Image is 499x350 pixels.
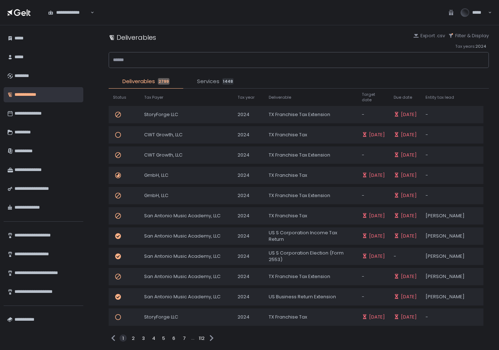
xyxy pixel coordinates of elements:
[144,192,168,199] span: GmbH, LLC
[144,233,221,239] span: San Antonio Music Academy, LLC
[401,314,417,320] span: [DATE]
[401,294,417,300] span: [DATE]
[401,132,417,138] span: [DATE]
[113,95,126,100] span: Status
[269,111,353,118] div: TX Franchise Tax Extension
[140,334,147,342] div: 3
[369,132,385,138] span: [DATE]
[369,314,385,320] span: [DATE]
[180,334,188,342] div: 7
[43,5,94,20] div: Search for option
[401,273,417,280] span: [DATE]
[144,95,163,100] span: Tax Payer
[362,152,364,158] span: -
[269,273,353,280] div: TX Franchise Tax Extension
[269,95,291,100] span: Deliverable
[144,213,221,219] span: San Antonio Music Academy, LLC
[144,152,183,158] span: CWT Growth, LLC
[401,233,417,239] span: [DATE]
[425,273,465,280] span: [PERSON_NAME]
[144,172,168,179] span: GmbH, LLC
[269,294,353,300] div: US Business Return Extension
[475,43,486,49] span: 2024
[362,294,364,300] span: -
[269,213,353,219] div: TX Franchise Tax
[369,172,385,179] span: [DATE]
[401,192,417,199] span: [DATE]
[369,233,385,239] span: [DATE]
[425,294,465,300] span: [PERSON_NAME]
[362,192,364,199] span: -
[109,33,156,42] div: Deliverables
[425,111,428,118] span: -
[269,230,353,243] div: US S Corporation Income Tax Return
[238,192,260,199] div: 2024
[144,294,221,300] span: San Antonio Music Academy, LLC
[238,132,260,138] div: 2024
[144,111,178,118] span: StoryForge LLC
[269,314,353,320] div: TX Franchise Tax
[238,314,260,320] div: 2024
[198,334,205,342] div: 112
[425,95,454,100] span: Entity tax lead
[362,92,385,103] span: Target date
[122,77,155,86] span: Deliverables
[160,334,167,342] div: 5
[362,111,364,118] span: -
[401,213,417,219] span: [DATE]
[144,132,183,138] span: CWT Growth, LLC
[425,132,428,138] span: -
[425,172,428,179] span: -
[119,334,127,342] div: 1
[238,213,260,219] div: 2024
[425,314,428,320] span: -
[425,253,465,260] span: [PERSON_NAME]
[150,334,157,342] div: 4
[197,77,219,86] span: Services
[238,294,260,300] div: 2024
[401,172,417,179] span: [DATE]
[269,152,353,158] div: TX Franchise Tax Extension
[401,152,417,158] span: [DATE]
[369,253,385,260] span: [DATE]
[238,111,260,118] div: 2024
[394,95,412,100] span: Due date
[425,213,465,219] span: [PERSON_NAME]
[191,335,194,341] div: ...
[369,213,385,219] span: [DATE]
[89,9,90,16] input: Search for option
[144,253,221,260] span: San Antonio Music Academy, LLC
[394,253,396,260] span: -
[269,172,353,179] div: TX Franchise Tax
[144,273,221,280] span: San Antonio Music Academy, LLC
[238,95,255,100] span: Tax year
[455,43,475,49] span: Tax years:
[170,334,177,342] div: 6
[238,172,260,179] div: 2024
[238,233,260,239] div: 2024
[238,253,260,260] div: 2024
[362,273,364,280] span: -
[238,152,260,158] div: 2024
[269,192,353,199] div: TX Franchise Tax Extension
[425,192,428,199] span: -
[413,33,445,39] button: Export .csv
[448,33,489,39] button: Filter & Display
[269,250,353,263] div: US S Corporation Election (Form 2553)
[269,132,353,138] div: TX Franchise Tax
[425,152,428,158] span: -
[144,314,178,320] span: StoryForge LLC
[401,111,417,118] span: [DATE]
[238,273,260,280] div: 2024
[158,78,169,85] div: 2799
[130,334,137,342] div: 2
[425,233,465,239] span: [PERSON_NAME]
[222,78,234,85] div: 1448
